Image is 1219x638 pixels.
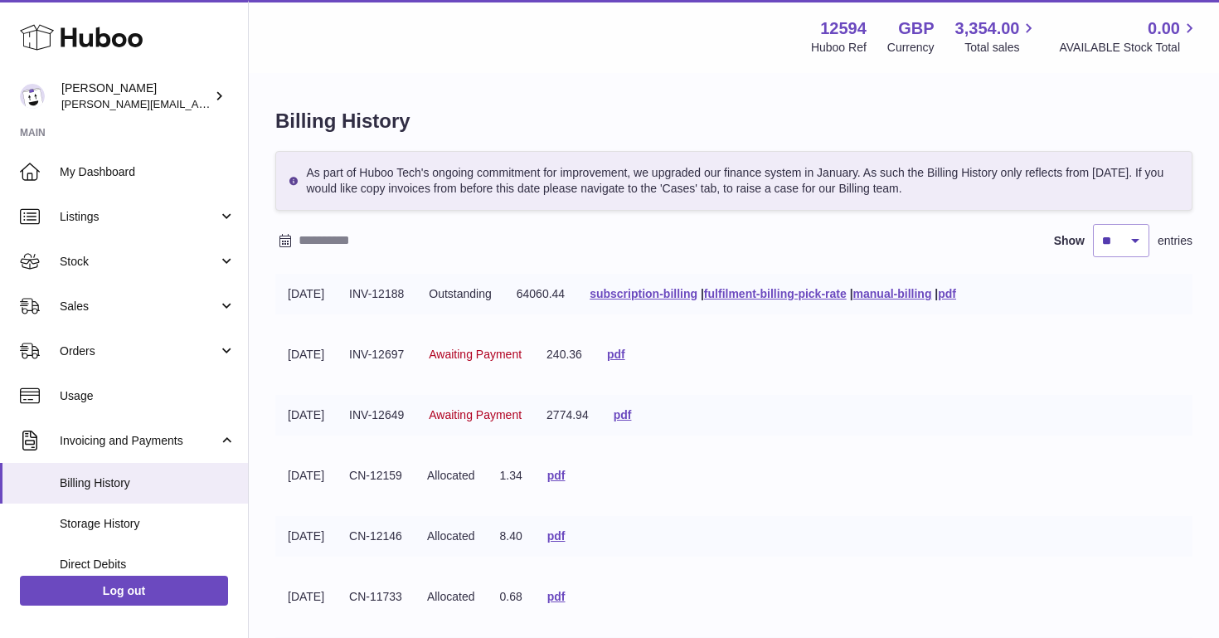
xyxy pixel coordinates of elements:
[60,388,236,404] span: Usage
[429,348,522,361] span: Awaiting Payment
[590,287,697,300] a: subscription-billing
[275,334,337,375] td: [DATE]
[337,334,416,375] td: INV-12697
[955,17,1039,56] a: 3,354.00 Total sales
[275,577,337,617] td: [DATE]
[60,475,236,491] span: Billing History
[938,287,956,300] a: pdf
[898,17,934,40] strong: GBP
[607,348,625,361] a: pdf
[935,287,938,300] span: |
[820,17,867,40] strong: 12594
[60,209,218,225] span: Listings
[275,108,1192,134] h1: Billing History
[275,151,1192,211] div: As part of Huboo Tech's ongoing commitment for improvement, we upgraded our finance system in Jan...
[20,84,45,109] img: owen@wearemakewaves.com
[1059,40,1199,56] span: AVAILABLE Stock Total
[534,334,595,375] td: 240.36
[427,590,475,603] span: Allocated
[275,516,337,557] td: [DATE]
[547,529,566,543] a: pdf
[547,590,566,603] a: pdf
[701,287,704,300] span: |
[429,287,492,300] span: Outstanding
[488,455,535,496] td: 1.34
[60,299,218,314] span: Sales
[704,287,847,300] a: fulfilment-billing-pick-rate
[853,287,932,300] a: manual-billing
[60,433,218,449] span: Invoicing and Payments
[488,516,535,557] td: 8.40
[1059,17,1199,56] a: 0.00 AVAILABLE Stock Total
[60,516,236,532] span: Storage History
[850,287,853,300] span: |
[427,529,475,543] span: Allocated
[547,469,566,482] a: pdf
[614,408,632,421] a: pdf
[955,17,1020,40] span: 3,354.00
[337,577,415,617] td: CN-11733
[60,343,218,359] span: Orders
[61,80,211,112] div: [PERSON_NAME]
[1158,233,1192,249] span: entries
[61,97,333,110] span: [PERSON_NAME][EMAIL_ADDRESS][DOMAIN_NAME]
[504,274,577,314] td: 64060.44
[275,455,337,496] td: [DATE]
[275,395,337,436] td: [DATE]
[337,274,416,314] td: INV-12188
[60,254,218,270] span: Stock
[337,516,415,557] td: CN-12146
[811,40,867,56] div: Huboo Ref
[427,469,475,482] span: Allocated
[20,576,228,606] a: Log out
[337,395,416,436] td: INV-12649
[1054,233,1085,249] label: Show
[60,557,236,572] span: Direct Debits
[488,577,535,617] td: 0.68
[887,40,935,56] div: Currency
[60,164,236,180] span: My Dashboard
[964,40,1038,56] span: Total sales
[534,395,601,436] td: 2774.94
[1148,17,1180,40] span: 0.00
[337,455,415,496] td: CN-12159
[275,274,337,314] td: [DATE]
[429,408,522,421] span: Awaiting Payment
